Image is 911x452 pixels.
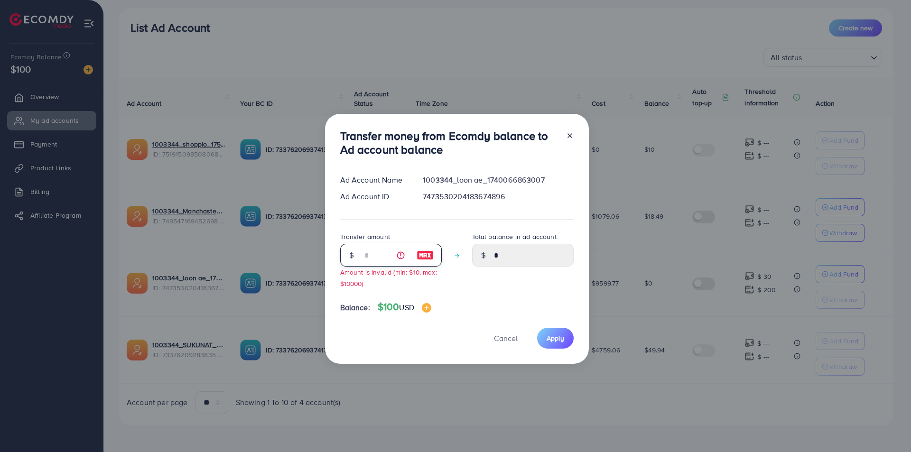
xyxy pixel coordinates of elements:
div: 1003344_loon ae_1740066863007 [415,175,581,185]
img: image [417,249,434,261]
span: Balance: [340,302,370,313]
label: Transfer amount [340,232,390,241]
h4: $100 [378,301,431,313]
button: Apply [537,328,574,348]
label: Total balance in ad account [472,232,557,241]
div: Ad Account Name [333,175,416,185]
img: image [422,303,431,313]
iframe: Chat [871,409,904,445]
button: Cancel [482,328,530,348]
h3: Transfer money from Ecomdy balance to Ad account balance [340,129,558,157]
span: Apply [547,333,564,343]
span: Cancel [494,333,518,343]
div: 7473530204183674896 [415,191,581,202]
span: USD [399,302,414,313]
small: Amount is invalid (min: $10, max: $10000) [340,268,437,287]
div: Ad Account ID [333,191,416,202]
